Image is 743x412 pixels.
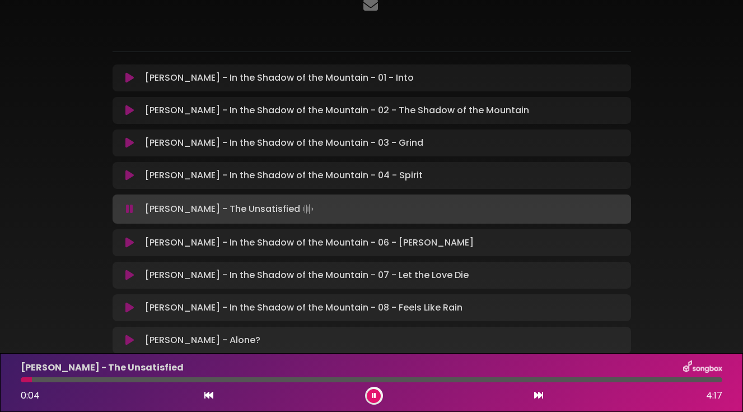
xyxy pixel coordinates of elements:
p: [PERSON_NAME] - In the Shadow of the Mountain - 03 - Grind [145,136,423,150]
p: [PERSON_NAME] - In the Shadow of the Mountain - 08 - Feels Like Rain [145,301,462,314]
span: 4:17 [706,389,722,402]
p: [PERSON_NAME] - In the Shadow of the Mountain - 04 - Spirit [145,169,423,182]
p: [PERSON_NAME] - In the Shadow of the Mountain - 02 - The Shadow of the Mountain [145,104,529,117]
p: [PERSON_NAME] - The Unsatisfied [21,361,184,374]
p: [PERSON_NAME] - Alone? [145,334,260,347]
p: [PERSON_NAME] - In the Shadow of the Mountain - 07 - Let the Love Die [145,269,469,282]
img: songbox-logo-white.png [683,360,722,375]
p: [PERSON_NAME] - In the Shadow of the Mountain - 06 - [PERSON_NAME] [145,236,474,249]
img: waveform4.gif [300,201,316,217]
p: [PERSON_NAME] - The Unsatisfied [145,201,316,217]
span: 0:04 [21,389,40,402]
p: [PERSON_NAME] - In the Shadow of the Mountain - 01 - Into [145,71,414,85]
